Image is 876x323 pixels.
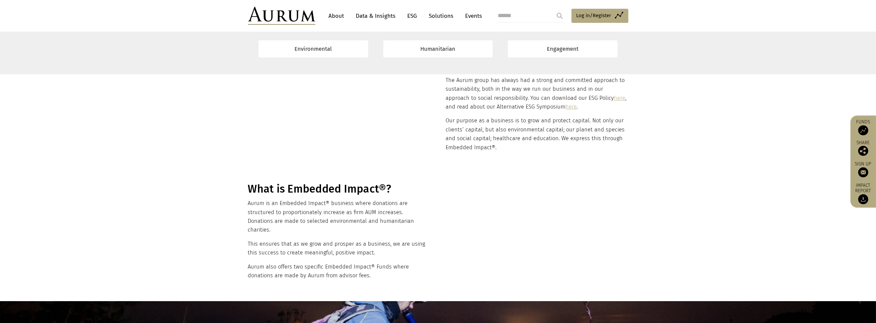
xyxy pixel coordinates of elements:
div: Share [854,140,873,156]
p: The Aurum group has always had a strong and committed approach to sustainability, both in the way... [446,76,626,112]
a: Impact report [854,182,873,204]
img: Access Funds [858,125,868,135]
a: Data & Insights [353,10,399,22]
img: Share this post [858,146,868,156]
a: Events [462,10,482,22]
a: Funds [854,119,873,135]
a: Sign up [854,161,873,177]
span: Log in/Register [576,11,611,19]
input: Submit [553,9,566,23]
a: Solutions [426,10,457,22]
a: ESG [404,10,421,22]
p: Our purpose as a business is to grow and protect capital. Not only our clients’ capital, but also... [446,116,626,152]
h1: What is Embedded Impact®? [248,183,429,196]
p: Aurum is an Embedded Impact® business where donations are structured to proportionately increase ... [248,199,429,235]
a: Log in/Register [571,9,628,23]
a: Engagement [508,40,618,57]
a: Humanitarian [383,40,493,57]
p: Aurum also offers two specific Embedded Impact® Funds where donations are made by Aurum from advi... [248,263,429,280]
a: Environmental [258,40,368,57]
a: About [325,10,348,22]
img: Aurum [248,7,315,25]
img: Sign up to our newsletter [858,167,868,177]
a: here [565,104,577,110]
a: here [614,95,625,101]
p: This ensures that as we grow and prosper as a business, we are using this success to create meani... [248,240,429,257]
